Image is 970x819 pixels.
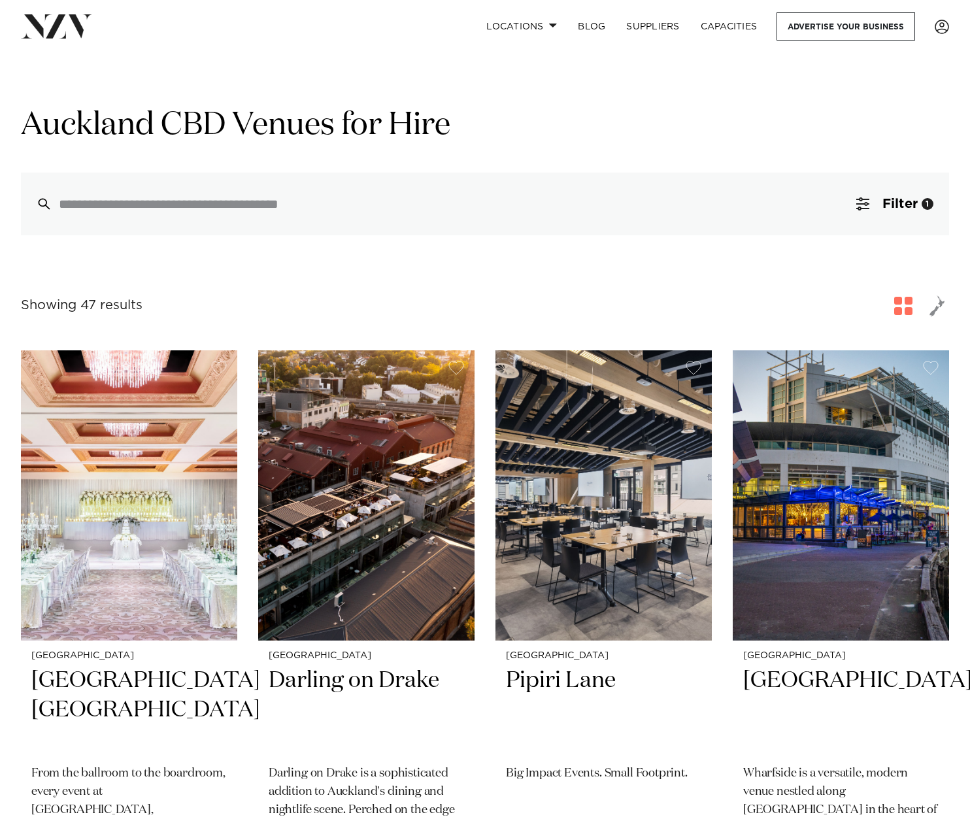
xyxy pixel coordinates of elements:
[21,105,949,146] h1: Auckland CBD Venues for Hire
[21,14,92,38] img: nzv-logo.png
[690,12,768,41] a: Capacities
[922,198,933,210] div: 1
[31,651,227,661] small: [GEOGRAPHIC_DATA]
[616,12,690,41] a: SUPPLIERS
[777,12,915,41] a: Advertise your business
[476,12,567,41] a: Locations
[258,350,475,641] img: Aerial view of Darling on Drake
[269,666,464,754] h2: Darling on Drake
[506,666,701,754] h2: Pipiri Lane
[506,651,701,661] small: [GEOGRAPHIC_DATA]
[841,173,949,235] button: Filter1
[506,765,701,783] p: Big Impact Events. Small Footprint.
[269,651,464,661] small: [GEOGRAPHIC_DATA]
[567,12,616,41] a: BLOG
[31,666,227,754] h2: [GEOGRAPHIC_DATA], [GEOGRAPHIC_DATA]
[743,666,939,754] h2: [GEOGRAPHIC_DATA]
[743,651,939,661] small: [GEOGRAPHIC_DATA]
[882,197,918,210] span: Filter
[21,295,142,316] div: Showing 47 results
